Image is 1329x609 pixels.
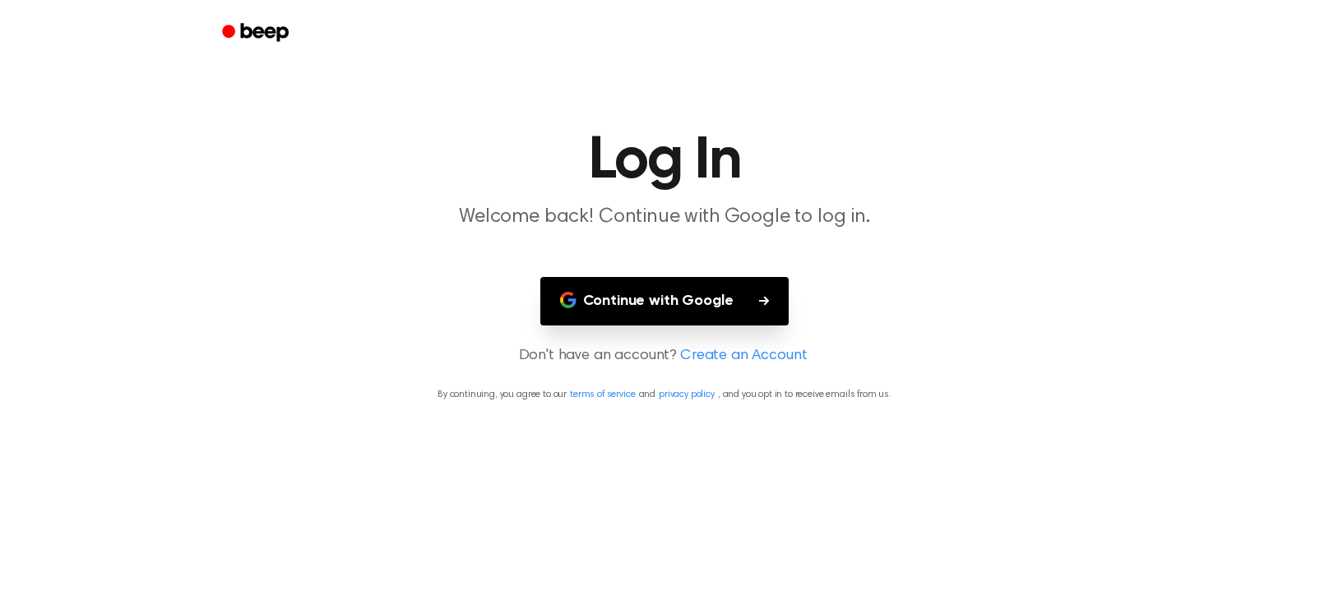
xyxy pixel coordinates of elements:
p: By continuing, you agree to our and , and you opt in to receive emails from us. [20,387,1309,402]
a: terms of service [570,390,635,399]
p: Welcome back! Continue with Google to log in. [349,204,980,231]
a: Create an Account [680,345,807,367]
a: privacy policy [659,390,715,399]
p: Don't have an account? [20,345,1309,367]
h1: Log In [243,131,1086,191]
button: Continue with Google [540,277,790,325]
a: Beep [211,17,303,49]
